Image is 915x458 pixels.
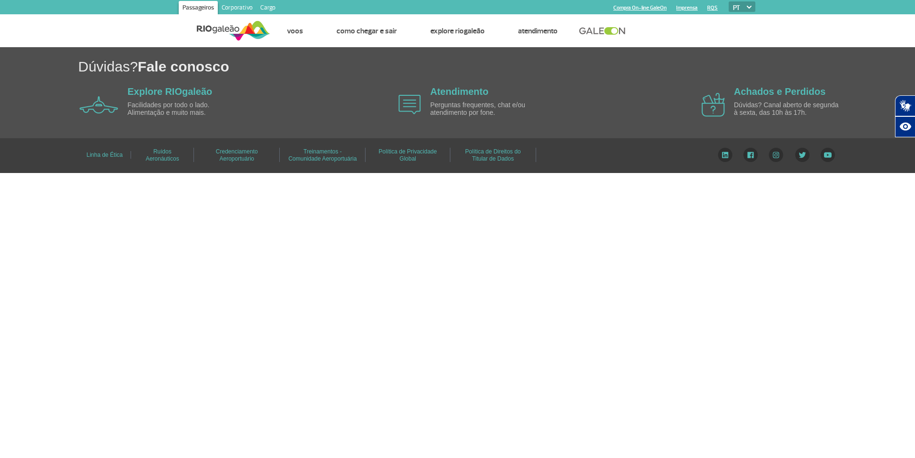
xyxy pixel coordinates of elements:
[769,148,783,162] img: Instagram
[821,148,835,162] img: YouTube
[287,26,303,36] a: Voos
[430,86,488,97] a: Atendimento
[288,145,356,165] a: Treinamentos - Comunidade Aeroportuária
[146,145,179,165] a: Ruídos Aeronáuticos
[518,26,558,36] a: Atendimento
[80,96,118,113] img: airplane icon
[78,57,915,76] h1: Dúvidas?
[743,148,758,162] img: Facebook
[218,1,256,16] a: Corporativo
[734,102,844,116] p: Dúvidas? Canal aberto de segunda à sexta, das 10h às 17h.
[179,1,218,16] a: Passageiros
[465,145,521,165] a: Política de Direitos do Titular de Dados
[128,86,213,97] a: Explore RIOgaleão
[430,26,485,36] a: Explore RIOgaleão
[701,93,725,117] img: airplane icon
[430,102,540,116] p: Perguntas frequentes, chat e/ou atendimento por fone.
[128,102,237,116] p: Facilidades por todo o lado. Alimentação e muito mais.
[676,5,698,11] a: Imprensa
[895,95,915,137] div: Plugin de acessibilidade da Hand Talk.
[795,148,810,162] img: Twitter
[379,145,437,165] a: Política de Privacidade Global
[718,148,732,162] img: LinkedIn
[895,116,915,137] button: Abrir recursos assistivos.
[138,59,229,74] span: Fale conosco
[398,95,421,114] img: airplane icon
[256,1,279,16] a: Cargo
[216,145,258,165] a: Credenciamento Aeroportuário
[613,5,667,11] a: Compra On-line GaleOn
[707,5,718,11] a: RQS
[86,148,122,162] a: Linha de Ética
[734,86,825,97] a: Achados e Perdidos
[336,26,397,36] a: Como chegar e sair
[895,95,915,116] button: Abrir tradutor de língua de sinais.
